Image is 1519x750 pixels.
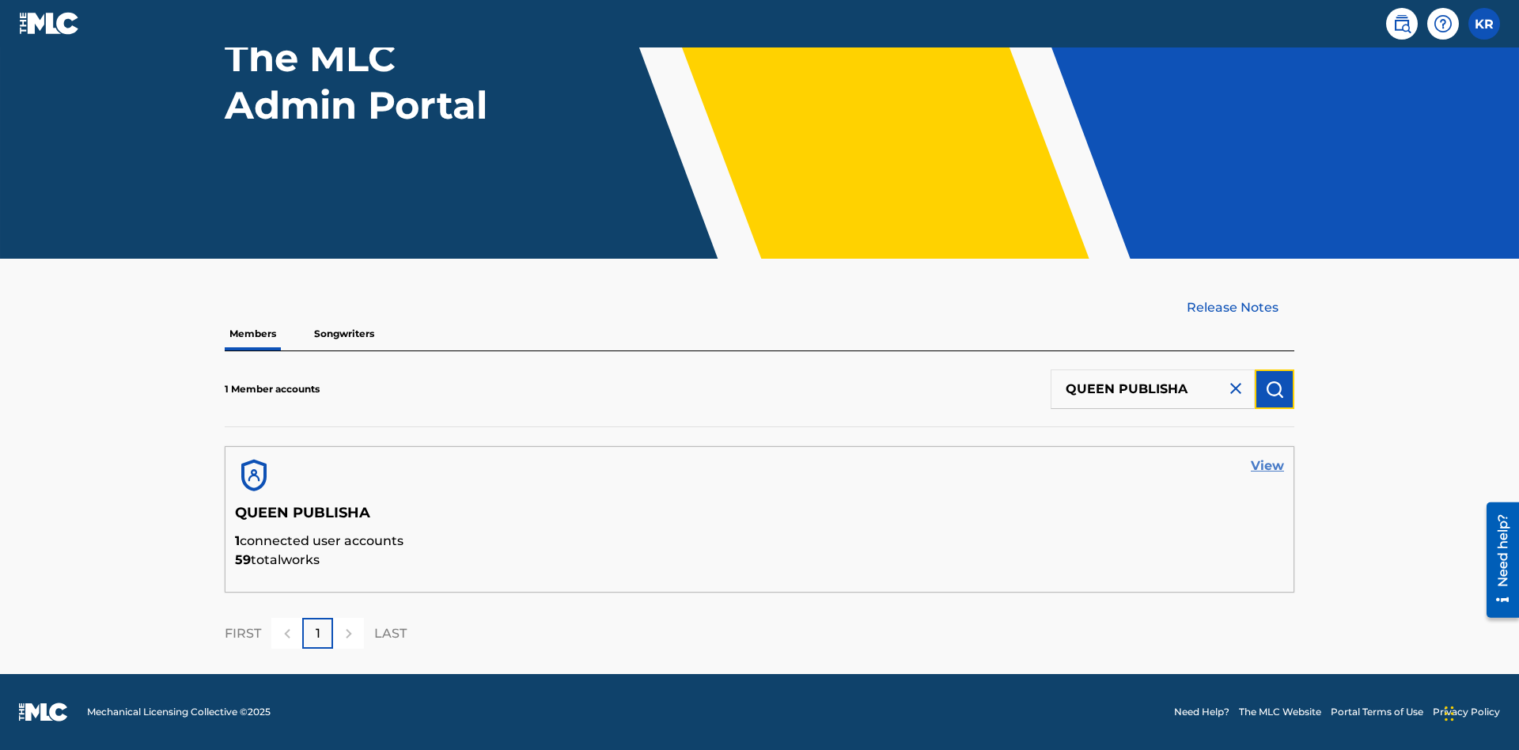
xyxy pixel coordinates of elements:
[309,317,379,350] p: Songwriters
[1475,496,1519,626] iframe: Resource Center
[1440,674,1519,750] iframe: Chat Widget
[19,12,80,35] img: MLC Logo
[1226,379,1245,398] img: close
[1051,369,1255,409] input: Search Members
[235,504,1284,532] h5: QUEEN PUBLISHA
[1445,690,1454,737] div: Drag
[1331,705,1423,719] a: Portal Terms of Use
[1239,705,1321,719] a: The MLC Website
[235,532,1284,551] p: connected user accounts
[1468,8,1500,40] div: User Menu
[1386,8,1418,40] a: Public Search
[19,703,68,722] img: logo
[235,552,251,567] span: 59
[1251,456,1284,475] a: View
[374,624,407,643] p: LAST
[225,624,261,643] p: FIRST
[1433,705,1500,719] a: Privacy Policy
[1427,8,1459,40] div: Help
[1434,14,1453,33] img: help
[235,456,273,494] img: account
[1174,705,1229,719] a: Need Help?
[225,317,281,350] p: Members
[235,551,1284,570] p: total works
[1187,298,1294,317] a: Release Notes
[225,382,320,396] p: 1 Member accounts
[1392,14,1411,33] img: search
[87,705,271,719] span: Mechanical Licensing Collective © 2025
[316,624,320,643] p: 1
[1265,380,1284,399] img: Search Works
[235,533,240,548] span: 1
